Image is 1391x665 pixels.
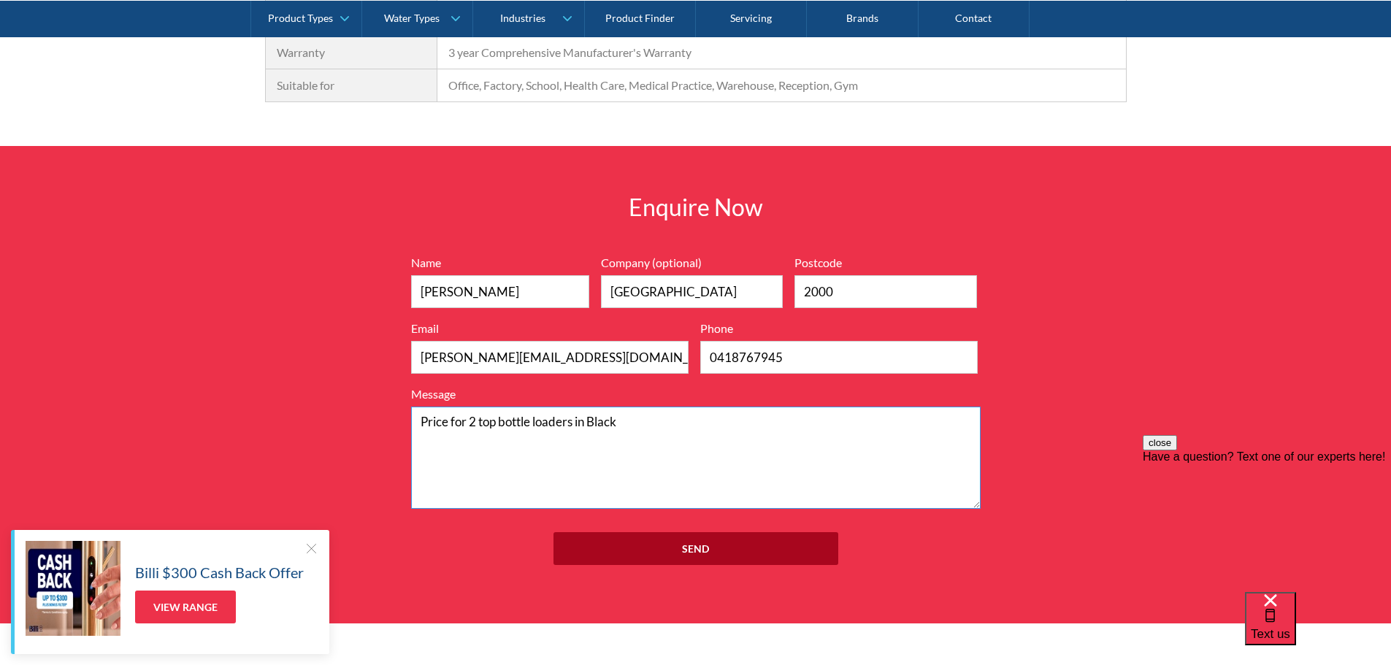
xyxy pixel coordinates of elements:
[1245,592,1391,665] iframe: podium webchat widget bubble
[277,77,426,94] div: Suitable for
[26,541,120,636] img: Billi $300 Cash Back Offer
[484,190,908,225] h2: Enquire Now
[411,385,981,403] label: Message
[135,591,236,623] a: View Range
[1143,435,1391,610] iframe: podium webchat widget prompt
[411,254,589,272] label: Name
[553,532,838,565] input: Send
[500,12,545,24] div: Industries
[448,77,1114,94] div: Office, Factory, School, Health Care, Medical Practice, Warehouse, Reception, Gym
[404,254,988,580] form: Full Width Form
[277,44,426,61] div: Warranty
[384,12,440,24] div: Water Types
[601,254,783,272] label: Company (optional)
[448,44,1114,61] div: 3 year Comprehensive Manufacturer's Warranty
[135,561,304,583] h5: Billi $300 Cash Back Offer
[411,320,689,337] label: Email
[794,254,977,272] label: Postcode
[700,320,978,337] label: Phone
[268,12,333,24] div: Product Types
